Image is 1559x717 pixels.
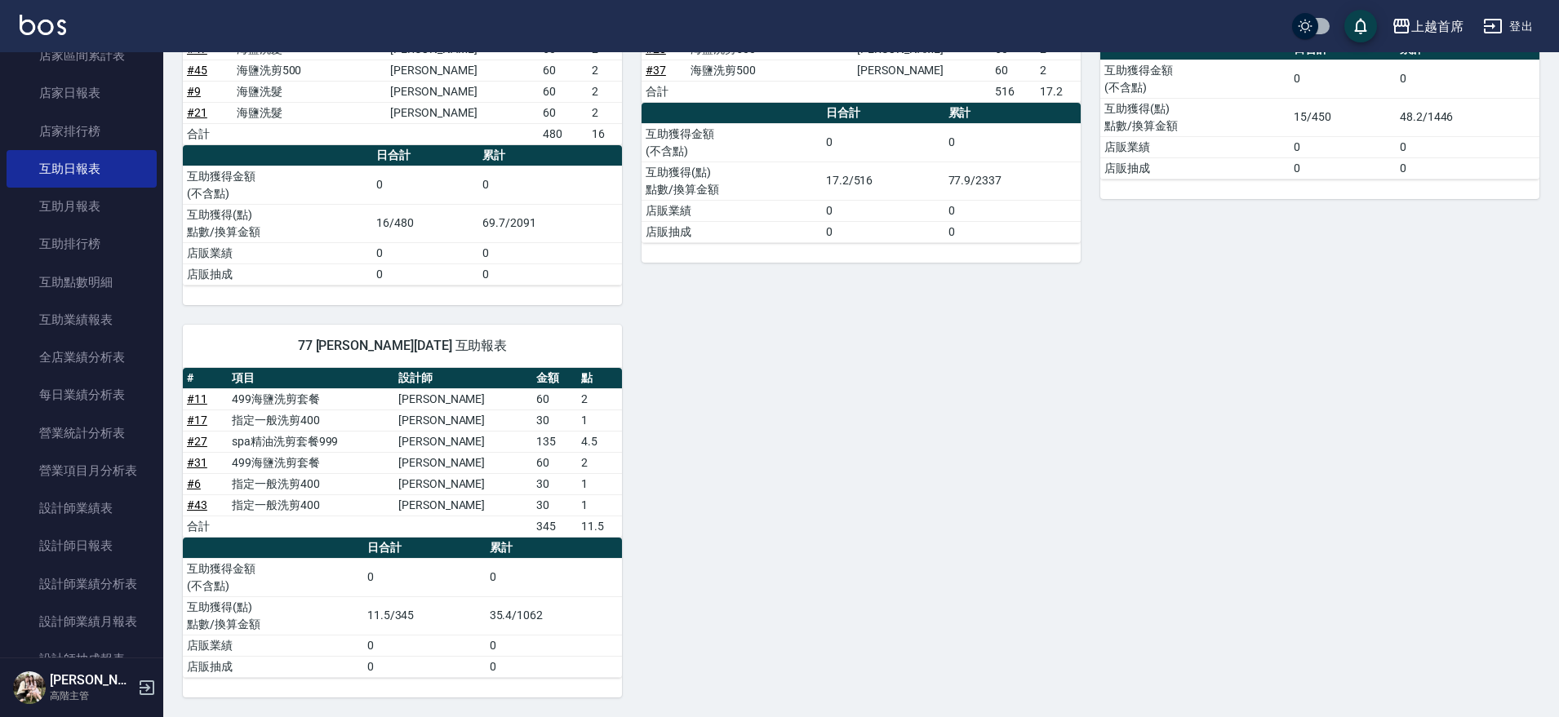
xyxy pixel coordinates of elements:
td: 0 [944,221,1081,242]
td: 0 [1396,136,1539,157]
a: 店家排行榜 [7,113,157,150]
td: 0 [363,558,486,596]
td: 店販抽成 [1100,157,1290,179]
td: [PERSON_NAME] [394,388,532,409]
td: 77.9/2337 [944,162,1081,200]
td: 互助獲得金額 (不含點) [183,558,363,596]
td: 海鹽洗剪500 [686,60,853,81]
th: 累計 [944,103,1081,124]
td: 0 [486,635,622,656]
a: #27 [187,435,207,448]
td: 0 [478,263,622,285]
td: [PERSON_NAME] [386,102,539,123]
td: 0 [478,242,622,263]
a: #47 [187,42,207,55]
a: 互助日報表 [7,150,157,188]
th: 累計 [478,145,622,166]
th: 日合計 [372,145,478,166]
a: #17 [187,414,207,427]
td: 店販業績 [183,635,363,656]
td: [PERSON_NAME] [394,473,532,494]
th: 日合計 [363,538,486,559]
td: 0 [1290,60,1396,98]
a: 設計師日報表 [7,527,157,564]
td: spa精油洗剪套餐999 [228,431,394,452]
td: 合計 [183,516,228,537]
td: 指定一般洗剪400 [228,409,394,431]
td: 店販抽成 [642,221,822,242]
td: 互助獲得金額 (不含點) [642,123,822,162]
a: 設計師抽成報表 [7,640,157,678]
td: 0 [944,123,1081,162]
td: [PERSON_NAME] [386,81,539,102]
a: 設計師業績月報表 [7,603,157,640]
th: 金額 [532,368,577,389]
td: 2 [577,388,622,409]
td: 合計 [183,123,233,144]
a: 設計師業績分析表 [7,565,157,603]
td: 店販抽成 [183,263,372,285]
td: 30 [532,409,577,431]
td: 0 [363,635,486,656]
a: #11 [187,392,207,405]
img: Logo [20,15,66,35]
td: 60 [539,81,589,102]
td: [PERSON_NAME] [386,60,539,81]
td: 2 [588,102,622,123]
td: 0 [1396,157,1539,179]
a: 營業項目月分析表 [7,452,157,489]
p: 高階主管 [50,688,133,703]
td: 516 [991,81,1036,102]
td: 店販抽成 [183,656,363,677]
td: 1 [577,494,622,516]
td: 互助獲得(點) 點數/換算金額 [642,162,822,200]
td: 2 [577,452,622,473]
td: 11.5 [577,516,622,537]
td: 16/480 [372,204,478,242]
td: 0 [822,221,944,242]
td: 0 [1396,60,1539,98]
td: 16 [588,123,622,144]
th: 點 [577,368,622,389]
td: 4.5 [577,431,622,452]
td: 2 [1036,60,1081,81]
a: #45 [187,64,207,77]
a: 店家日報表 [7,74,157,112]
table: a dense table [1100,39,1539,179]
td: 60 [991,60,1036,81]
td: 0 [822,123,944,162]
td: [PERSON_NAME] [394,494,532,516]
a: 店家區間累計表 [7,37,157,74]
div: 上越首席 [1411,16,1464,37]
td: 互助獲得金額 (不含點) [1100,60,1290,98]
th: # [183,368,228,389]
td: 69.7/2091 [478,204,622,242]
td: 互助獲得(點) 點數/換算金額 [183,596,363,635]
span: 77 [PERSON_NAME][DATE] 互助報表 [202,338,602,354]
td: 0 [486,656,622,677]
td: 合計 [642,81,686,102]
a: #21 [187,106,207,119]
th: 累計 [486,538,622,559]
td: 135 [532,431,577,452]
td: 30 [532,473,577,494]
td: 2 [588,60,622,81]
td: 30 [532,494,577,516]
td: 指定一般洗剪400 [228,473,394,494]
a: 設計師業績表 [7,489,157,527]
a: #6 [187,477,201,490]
td: 海鹽洗髮 [233,102,386,123]
a: #9 [187,85,201,98]
table: a dense table [183,538,622,678]
a: #37 [646,64,666,77]
td: 店販業績 [1100,136,1290,157]
td: 0 [372,242,478,263]
td: 指定一般洗剪400 [228,494,394,516]
td: 60 [532,452,577,473]
td: 48.2/1446 [1396,98,1539,136]
td: 0 [478,166,622,204]
a: 互助業績報表 [7,301,157,339]
td: 35.4/1062 [486,596,622,635]
td: [PERSON_NAME] [394,452,532,473]
td: 互助獲得(點) 點數/換算金額 [183,204,372,242]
